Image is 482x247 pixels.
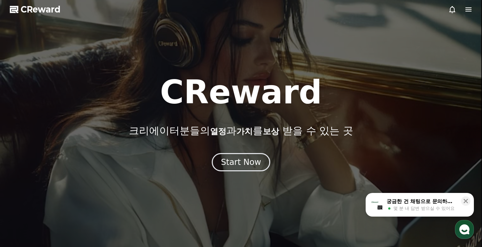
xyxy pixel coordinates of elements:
div: Start Now [221,157,261,168]
span: CReward [21,4,61,15]
button: Start Now [212,153,270,171]
span: 열정 [210,127,226,136]
a: Start Now [212,160,270,166]
span: 보상 [263,127,279,136]
a: CReward [10,4,61,15]
h1: CReward [160,76,322,108]
span: 가치 [236,127,253,136]
p: 크리에이터분들의 과 를 받을 수 있는 곳 [129,125,353,137]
